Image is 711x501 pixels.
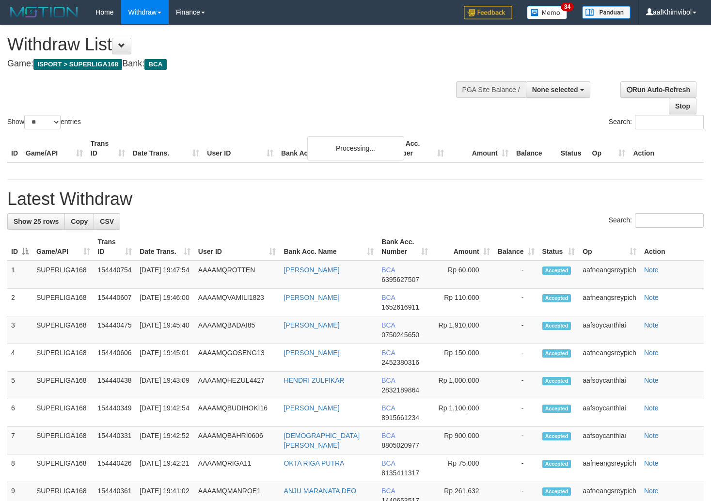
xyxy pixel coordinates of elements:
[7,115,81,129] label: Show entries
[94,344,136,372] td: 154440606
[7,372,32,399] td: 5
[512,135,557,162] th: Balance
[542,432,571,440] span: Accepted
[579,261,640,289] td: aafneangsreypich
[33,59,122,70] span: ISPORT > SUPERLIGA168
[32,454,94,482] td: SUPERLIGA168
[644,432,659,439] a: Note
[381,404,395,412] span: BCA
[383,135,448,162] th: Bank Acc. Number
[94,289,136,316] td: 154440607
[378,233,431,261] th: Bank Acc. Number: activate to sort column ascending
[7,261,32,289] td: 1
[561,2,574,11] span: 34
[669,98,696,114] a: Stop
[432,316,494,344] td: Rp 1,910,000
[464,6,512,19] img: Feedback.jpg
[381,349,395,357] span: BCA
[194,344,280,372] td: AAAAMQGOSENG13
[432,261,494,289] td: Rp 60,000
[136,372,194,399] td: [DATE] 19:43:09
[448,135,512,162] th: Amount
[194,454,280,482] td: AAAAMQRIGA11
[644,266,659,274] a: Note
[136,399,194,427] td: [DATE] 19:42:54
[381,376,395,384] span: BCA
[432,372,494,399] td: Rp 1,000,000
[194,289,280,316] td: AAAAMQVAMILI1823
[494,399,538,427] td: -
[284,321,339,329] a: [PERSON_NAME]
[432,399,494,427] td: Rp 1,100,000
[620,81,696,98] a: Run Auto-Refresh
[144,59,166,70] span: BCA
[94,427,136,454] td: 154440331
[284,487,356,495] a: ANJU MARANATA DEO
[644,349,659,357] a: Note
[542,460,571,468] span: Accepted
[32,233,94,261] th: Game/API: activate to sort column ascending
[635,115,704,129] input: Search:
[432,344,494,372] td: Rp 150,000
[94,454,136,482] td: 154440426
[22,135,87,162] th: Game/API
[136,316,194,344] td: [DATE] 19:45:40
[494,344,538,372] td: -
[24,115,61,129] select: Showentries
[71,218,88,225] span: Copy
[7,5,81,19] img: MOTION_logo.png
[7,189,704,209] h1: Latest Withdraw
[381,331,419,339] span: Copy 0750245650 to clipboard
[284,376,344,384] a: HENDRI ZULFIKAR
[194,399,280,427] td: AAAAMQBUDIHOKI16
[194,261,280,289] td: AAAAMQROTTEN
[32,399,94,427] td: SUPERLIGA168
[284,459,344,467] a: OKTA RIGA PUTRA
[284,294,339,301] a: [PERSON_NAME]
[494,454,538,482] td: -
[381,276,419,283] span: Copy 6395627507 to clipboard
[32,261,94,289] td: SUPERLIGA168
[7,135,22,162] th: ID
[87,135,129,162] th: Trans ID
[542,266,571,275] span: Accepted
[284,349,339,357] a: [PERSON_NAME]
[527,6,568,19] img: Button%20Memo.svg
[644,404,659,412] a: Note
[381,459,395,467] span: BCA
[542,322,571,330] span: Accepted
[381,441,419,449] span: Copy 8805020977 to clipboard
[100,218,114,225] span: CSV
[32,316,94,344] td: SUPERLIGA168
[136,233,194,261] th: Date Trans.: activate to sort column ascending
[194,372,280,399] td: AAAAMQHEZUL4427
[381,487,395,495] span: BCA
[542,377,571,385] span: Accepted
[94,399,136,427] td: 154440349
[542,294,571,302] span: Accepted
[588,135,630,162] th: Op
[494,261,538,289] td: -
[277,135,383,162] th: Bank Acc. Name
[381,359,419,366] span: Copy 2452380316 to clipboard
[136,289,194,316] td: [DATE] 19:46:00
[432,454,494,482] td: Rp 75,000
[381,469,419,477] span: Copy 8135411317 to clipboard
[644,294,659,301] a: Note
[579,289,640,316] td: aafneangsreypich
[538,233,579,261] th: Status: activate to sort column ascending
[542,349,571,358] span: Accepted
[494,289,538,316] td: -
[7,427,32,454] td: 7
[129,135,204,162] th: Date Trans.
[194,427,280,454] td: AAAAMQBAHRI0606
[582,6,631,19] img: panduan.png
[14,218,59,225] span: Show 25 rows
[644,321,659,329] a: Note
[579,316,640,344] td: aafsoycanthlai
[432,233,494,261] th: Amount: activate to sort column ascending
[381,266,395,274] span: BCA
[542,487,571,496] span: Accepted
[194,233,280,261] th: User ID: activate to sort column ascending
[609,115,704,129] label: Search:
